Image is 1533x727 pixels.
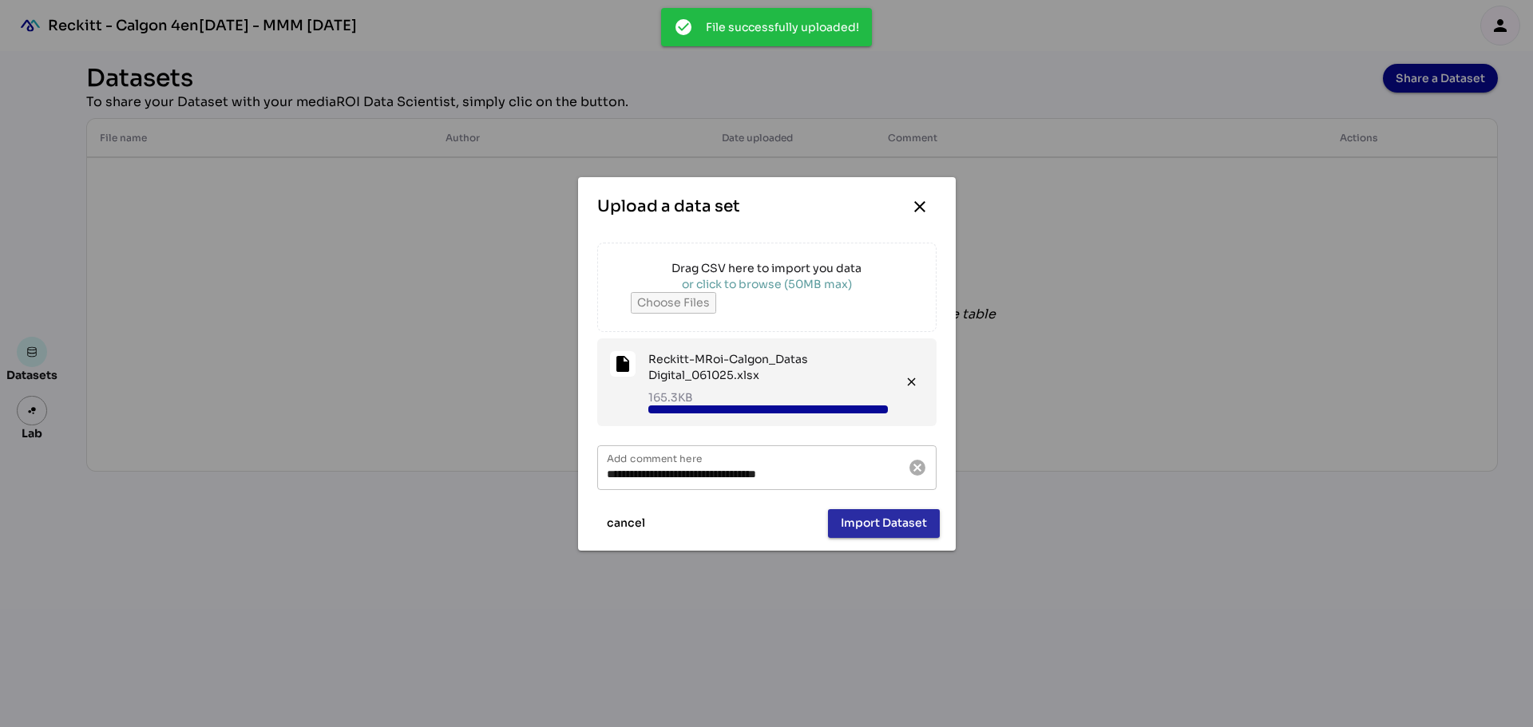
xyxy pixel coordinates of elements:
[631,260,902,276] div: Drag CSV here to import you data
[648,389,693,405] div: 165.3KB
[594,509,658,538] button: cancel
[631,276,902,292] div: or click to browse (50MB max)
[674,18,693,37] i: check_circle
[841,513,927,532] span: Import Dataset
[706,13,859,42] div: File successfully uploaded!
[648,351,888,383] div: Reckitt-MRoi-Calgon_Datas Digital_061025.xlsx
[607,445,898,490] input: Add comment here
[910,197,929,216] i: close
[597,196,740,218] div: Upload a data set
[905,375,918,389] i: close
[610,351,636,377] i: insert_drive_file
[908,458,927,477] i: Clear
[607,513,645,532] span: cancel
[828,509,940,538] button: Import Dataset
